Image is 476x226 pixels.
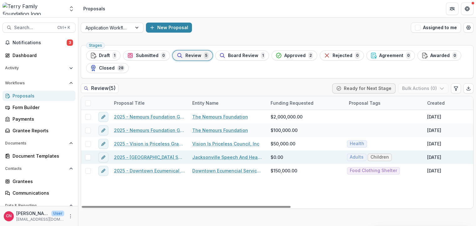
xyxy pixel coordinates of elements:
[345,96,423,110] div: Proposal Tags
[16,217,64,222] p: [EMAIL_ADDRESS][DOMAIN_NAME]
[5,203,67,208] span: Data & Reporting
[267,100,317,106] div: Funding Requested
[355,52,360,59] span: 0
[98,152,108,162] button: edit
[13,92,70,99] div: Proposals
[114,140,185,147] a: 2025 - Vision is Priceless Grant Application - Program or Project
[86,50,121,60] button: Draft1
[267,96,345,110] div: Funding Requested
[427,167,441,174] div: [DATE]
[379,53,403,58] span: Agreement
[406,52,411,59] span: 0
[192,167,263,174] a: Downtown Ecumencial Services Council
[3,63,75,73] button: Open Activity
[3,125,75,136] a: Grantee Reports
[98,125,108,135] button: edit
[3,50,75,60] a: Dashboard
[5,141,67,145] span: Documents
[123,50,170,60] button: Submitted0
[13,178,70,185] div: Grantees
[114,127,185,134] a: 2025 - Nemours Foundation Grant Application - Landscape Analysis of [MEDICAL_DATA] Care in [GEOGR...
[446,3,458,15] button: Partners
[333,53,352,58] span: Rejected
[3,91,75,101] a: Proposals
[136,53,158,58] span: Submitted
[3,138,75,148] button: Open Documents
[13,40,67,45] span: Notifications
[271,154,283,160] span: $0.00
[271,113,303,120] span: $2,000,000.00
[430,53,450,58] span: Awarded
[6,214,12,218] div: Carol Nieves
[461,3,473,15] button: Get Help
[56,24,71,31] div: Ctrl + K
[13,104,70,111] div: Form Builder
[3,164,75,174] button: Open Contacts
[98,166,108,176] button: edit
[5,66,67,70] span: Activity
[99,53,110,58] span: Draft
[463,83,473,93] button: Export table data
[110,96,189,110] div: Proposal Title
[427,113,441,120] div: [DATE]
[99,66,115,71] span: Closed
[451,83,461,93] button: Edit table settings
[81,84,118,93] h2: Review ( 5 )
[146,23,192,33] button: New Proposal
[114,167,185,174] a: 2025 - Downtown Ecumenical Services Council - Capital Campaign/Endowment
[271,127,297,134] span: $100,000.00
[271,140,295,147] span: $50,000.00
[13,153,70,159] div: Document Templates
[411,23,461,33] button: Assigned to me
[189,96,267,110] div: Entity Name
[3,38,75,48] button: Notifications3
[192,113,248,120] a: The Nemours Foundation
[189,100,222,106] div: Entity Name
[185,53,201,58] span: Review
[110,100,148,106] div: Proposal Title
[417,50,461,60] button: Awarded0
[284,53,306,58] span: Approved
[3,151,75,161] a: Document Templates
[423,100,448,106] div: Created
[114,154,185,160] a: 2025 - [GEOGRAPHIC_DATA] Speech and Hearing Grant Application
[98,112,108,122] button: edit
[452,52,457,59] span: 0
[81,4,108,13] nav: breadcrumb
[13,190,70,196] div: Communications
[3,176,75,187] a: Grantees
[83,5,105,12] div: Proposals
[261,52,265,59] span: 1
[67,213,74,220] button: More
[3,201,75,211] button: Open Data & Reporting
[271,167,297,174] span: $150,000.00
[173,50,213,60] button: Review5
[463,23,473,33] button: Open table manager
[14,25,54,30] span: Search...
[3,3,65,15] img: Terry Family Foundation logo
[67,3,76,15] button: Open entity switcher
[192,140,259,147] a: Vision Is Priceless Council, Inc
[3,114,75,124] a: Payments
[228,53,258,58] span: Board Review
[13,52,70,59] div: Dashboard
[398,83,448,93] button: Bulk Actions (0)
[114,113,185,120] a: 2025 - Nemours Foundation Grant Application Form - Program or Project
[5,81,67,85] span: Workflows
[308,52,313,59] span: 2
[272,50,317,60] button: Approved2
[204,52,209,59] span: 5
[366,50,415,60] button: Agreement0
[5,166,67,171] span: Contacts
[13,116,70,122] div: Payments
[427,154,441,160] div: [DATE]
[192,127,248,134] a: The Nemours Foundation
[192,154,263,160] a: Jacksonville Speech And Hearing Center Inc
[427,140,441,147] div: [DATE]
[51,211,64,216] p: User
[332,83,396,93] button: Ready for Next Stage
[3,23,75,33] button: Search...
